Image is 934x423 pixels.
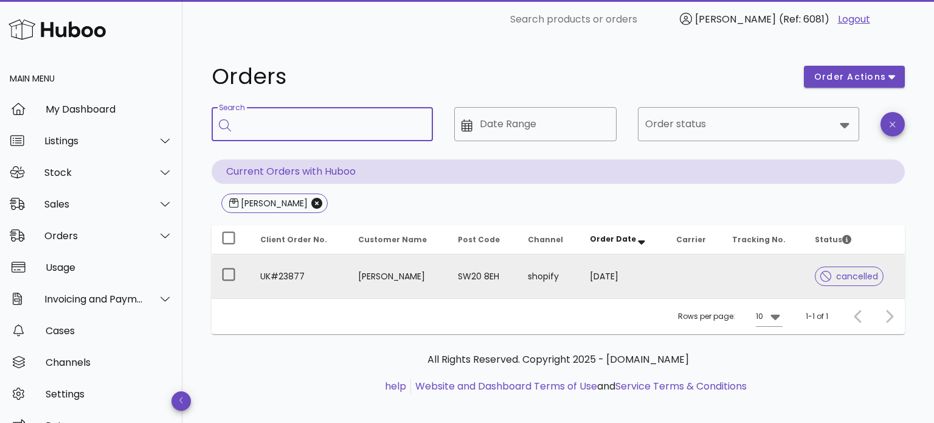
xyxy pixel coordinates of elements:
[238,197,308,209] div: [PERSON_NAME]
[678,299,783,334] div: Rows per page:
[212,159,905,184] p: Current Orders with Huboo
[251,254,348,298] td: UK#23877
[779,12,829,26] span: (Ref: 6081)
[666,225,722,254] th: Carrier
[44,167,144,178] div: Stock
[311,198,322,209] button: Close
[348,254,448,298] td: [PERSON_NAME]
[46,262,173,273] div: Usage
[260,234,327,245] span: Client Order No.
[358,234,427,245] span: Customer Name
[580,254,667,298] td: [DATE]
[814,71,887,83] span: order actions
[805,225,905,254] th: Status
[385,379,406,393] a: help
[46,357,173,368] div: Channels
[9,16,106,43] img: Huboo Logo
[415,379,597,393] a: Website and Dashboard Terms of Use
[676,234,706,245] span: Carrier
[820,272,878,281] span: cancelled
[448,254,517,298] td: SW20 8EH
[804,66,905,88] button: order actions
[212,66,789,88] h1: Orders
[518,254,580,298] td: shopify
[251,225,348,254] th: Client Order No.
[722,225,805,254] th: Tracking No.
[411,379,747,394] li: and
[448,225,517,254] th: Post Code
[638,107,859,141] div: Order status
[615,379,747,393] a: Service Terms & Conditions
[44,293,144,305] div: Invoicing and Payments
[44,230,144,242] div: Orders
[219,103,244,113] label: Search
[756,307,783,326] div: 10Rows per page:
[838,12,870,27] a: Logout
[695,12,776,26] span: [PERSON_NAME]
[732,234,786,245] span: Tracking No.
[44,135,144,147] div: Listings
[815,234,851,245] span: Status
[528,234,563,245] span: Channel
[44,198,144,210] div: Sales
[458,234,500,245] span: Post Code
[46,388,173,400] div: Settings
[348,225,448,254] th: Customer Name
[46,103,173,115] div: My Dashboard
[221,352,895,367] p: All Rights Reserved. Copyright 2025 - [DOMAIN_NAME]
[580,225,667,254] th: Order Date: Sorted descending. Activate to remove sorting.
[518,225,580,254] th: Channel
[756,311,763,322] div: 10
[590,234,636,244] span: Order Date
[46,325,173,337] div: Cases
[806,311,828,322] div: 1-1 of 1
